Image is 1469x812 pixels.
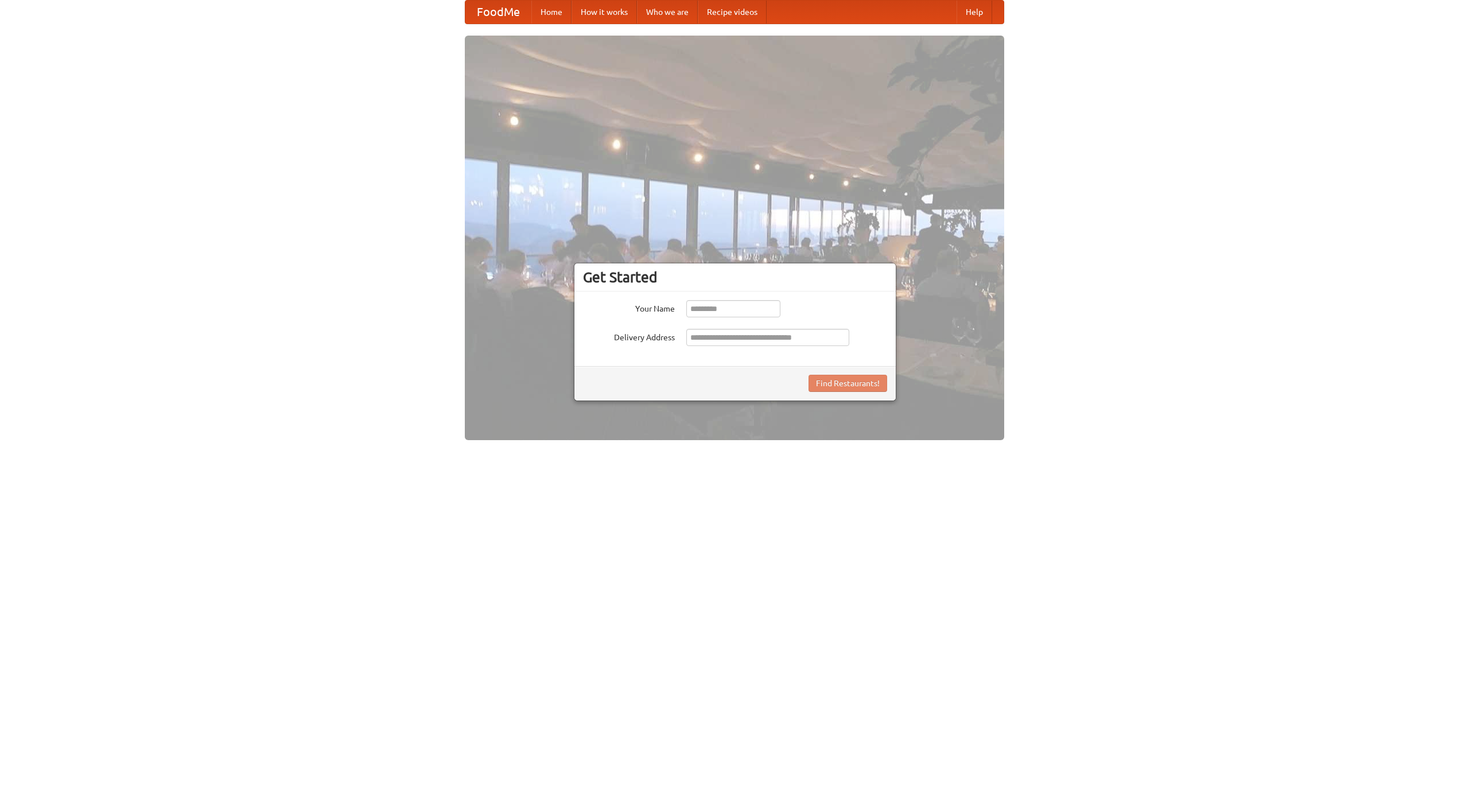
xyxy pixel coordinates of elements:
a: FoodMe [465,1,531,24]
a: Who we are [637,1,698,24]
a: Recipe videos [698,1,767,24]
a: Home [531,1,572,24]
label: Your Name [583,300,675,314]
h3: Get Started [583,269,887,286]
a: Help [957,1,992,24]
a: How it works [572,1,637,24]
label: Delivery Address [583,329,675,343]
button: Find Restaurants! [809,375,887,392]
